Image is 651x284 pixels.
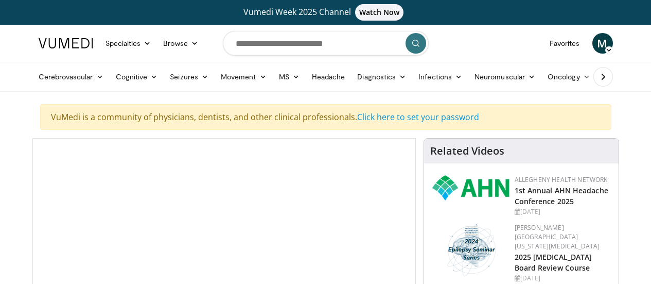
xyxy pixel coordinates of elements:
[515,175,608,184] a: Allegheny Health Network
[412,66,468,87] a: Infections
[273,66,306,87] a: MS
[430,145,504,157] h4: Related Videos
[355,4,404,21] span: Watch Now
[351,66,412,87] a: Diagnostics
[306,66,351,87] a: Headache
[515,223,600,250] a: [PERSON_NAME][GEOGRAPHIC_DATA][US_STATE][MEDICAL_DATA]
[357,111,479,123] a: Click here to set your password
[110,66,164,87] a: Cognitive
[40,4,611,21] a: Vumedi Week 2025 ChannelWatch Now
[223,31,429,56] input: Search topics, interventions
[515,186,608,206] a: 1st Annual AHN Headache Conference 2025
[99,33,157,54] a: Specialties
[515,252,592,273] a: 2025 [MEDICAL_DATA] Board Review Course
[40,104,611,130] div: VuMedi is a community of physicians, dentists, and other clinical professionals.
[515,207,610,216] div: [DATE]
[468,66,541,87] a: Neuromuscular
[39,38,93,48] img: VuMedi Logo
[543,33,586,54] a: Favorites
[243,6,408,18] span: Vumedi Week 2025 Channel
[32,66,110,87] a: Cerebrovascular
[215,66,273,87] a: Movement
[592,33,613,54] a: M
[443,223,499,277] img: 76bc84c6-69a7-4c34-b56c-bd0b7f71564d.png.150x105_q85_autocrop_double_scale_upscale_version-0.2.png
[164,66,215,87] a: Seizures
[157,33,204,54] a: Browse
[515,274,610,283] div: [DATE]
[432,175,509,201] img: 628ffacf-ddeb-4409-8647-b4d1102df243.png.150x105_q85_autocrop_double_scale_upscale_version-0.2.png
[541,66,596,87] a: Oncology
